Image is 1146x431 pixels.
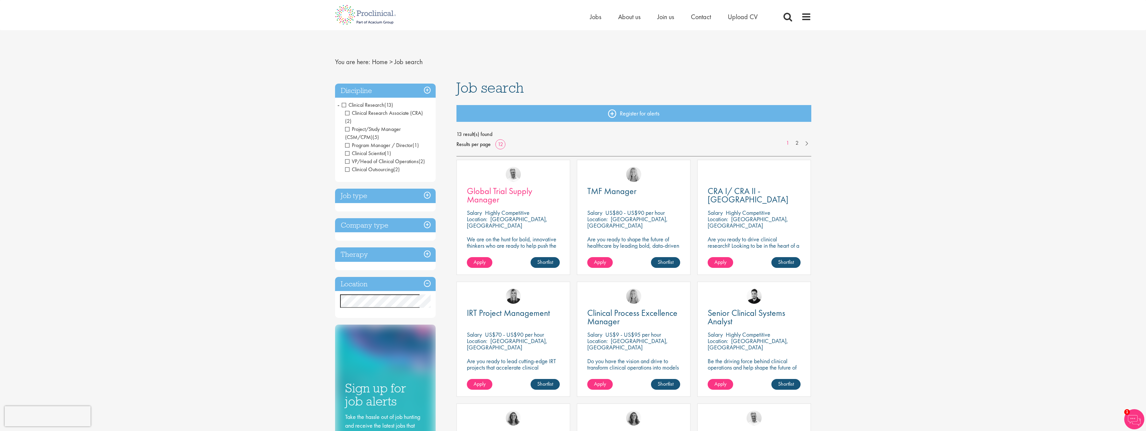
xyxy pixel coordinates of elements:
p: US$70 - US$90 per hour [485,331,544,338]
span: (1) [385,150,391,157]
a: About us [618,12,641,21]
span: Jobs [590,12,601,21]
span: Clinical Research [342,101,384,108]
h3: Therapy [335,247,436,262]
span: Clinical Research [342,101,393,108]
img: Joshua Bye [506,167,521,182]
span: (13) [384,101,393,108]
p: We are on the hunt for bold, innovative thinkers who are ready to help push the boundaries of sci... [467,236,560,261]
a: Shortlist [531,257,560,268]
span: 1 [1124,409,1130,415]
a: Shortlist [651,257,680,268]
p: Highly Competitive [485,209,530,217]
a: Shortlist [531,379,560,390]
span: > [389,57,393,66]
span: Clinical Outsourcing [345,166,400,173]
p: Are you ready to shape the future of healthcare by leading bold, data-driven TMF strategies in a ... [587,236,680,261]
a: Join us [657,12,674,21]
span: Salary [587,331,602,338]
p: [GEOGRAPHIC_DATA], [GEOGRAPHIC_DATA] [467,215,547,229]
span: CRA I/ CRA II - [GEOGRAPHIC_DATA] [708,185,788,205]
p: [GEOGRAPHIC_DATA], [GEOGRAPHIC_DATA] [708,337,788,351]
iframe: reCAPTCHA [5,406,91,426]
span: 13 result(s) found [456,129,811,139]
h3: Location [335,277,436,291]
span: Clinical Process Excellence Manager [587,307,677,327]
h3: Job type [335,189,436,203]
a: breadcrumb link [372,57,388,66]
a: Apply [708,257,733,268]
span: Location: [708,215,728,223]
span: (2) [345,117,351,125]
p: [GEOGRAPHIC_DATA], [GEOGRAPHIC_DATA] [467,337,547,351]
span: Clinical Research Associate (CRA) [345,109,423,125]
a: Apply [587,257,613,268]
a: Apply [467,379,492,390]
span: (5) [373,134,379,141]
a: Shortlist [771,257,801,268]
a: Apply [708,379,733,390]
a: Clinical Process Excellence Manager [587,309,680,326]
span: Location: [708,337,728,345]
span: Clinical Research Associate (CRA) [345,109,423,116]
span: Job search [456,79,524,97]
span: Salary [708,209,723,217]
span: Program Manager / Director [345,142,419,149]
a: Global Trial Supply Manager [467,187,560,204]
a: 1 [783,139,793,147]
span: (1) [413,142,419,149]
a: Shortlist [771,379,801,390]
span: Salary [467,209,482,217]
a: Jackie Cerchio [506,411,521,426]
img: Chatbot [1124,409,1144,429]
a: Apply [587,379,613,390]
img: Jackie Cerchio [626,411,641,426]
span: Clinical Outsourcing [345,166,393,173]
a: Shannon Briggs [626,289,641,304]
img: Joshua Bye [747,411,762,426]
p: [GEOGRAPHIC_DATA], [GEOGRAPHIC_DATA] [587,215,668,229]
span: Program Manager / Director [345,142,413,149]
a: Register for alerts [456,105,811,122]
a: Shortlist [651,379,680,390]
p: [GEOGRAPHIC_DATA], [GEOGRAPHIC_DATA] [708,215,788,229]
span: Global Trial Supply Manager [467,185,532,205]
span: Upload CV [728,12,758,21]
img: Janelle Jones [506,289,521,304]
p: Highly Competitive [726,209,770,217]
span: Apply [594,380,606,387]
p: Are you ready to lead cutting-edge IRT projects that accelerate clinical breakthroughs in biotech? [467,358,560,377]
span: TMF Manager [587,185,637,197]
span: Salary [587,209,602,217]
a: CRA I/ CRA II - [GEOGRAPHIC_DATA] [708,187,801,204]
p: [GEOGRAPHIC_DATA], [GEOGRAPHIC_DATA] [587,337,668,351]
span: Location: [467,337,487,345]
span: Apply [714,380,726,387]
span: Results per page [456,139,491,149]
a: Contact [691,12,711,21]
span: Project/Study Manager (CSM/CPM) [345,126,401,141]
p: Be the driving force behind clinical operations and help shape the future of pharma innovation. [708,358,801,377]
span: VP/Head of Clinical Operations [345,158,425,165]
p: Do you have the vision and drive to transform clinical operations into models of excellence in a ... [587,358,680,383]
p: US$9 - US$95 per hour [605,331,661,338]
span: (2) [393,166,400,173]
span: VP/Head of Clinical Operations [345,158,419,165]
a: 12 [495,141,505,148]
h3: Company type [335,218,436,233]
span: Salary [467,331,482,338]
a: IRT Project Management [467,309,560,317]
span: Apply [714,258,726,266]
span: - [337,100,339,110]
img: Anderson Maldonado [747,289,762,304]
a: 2 [792,139,802,147]
p: Highly Competitive [726,331,770,338]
